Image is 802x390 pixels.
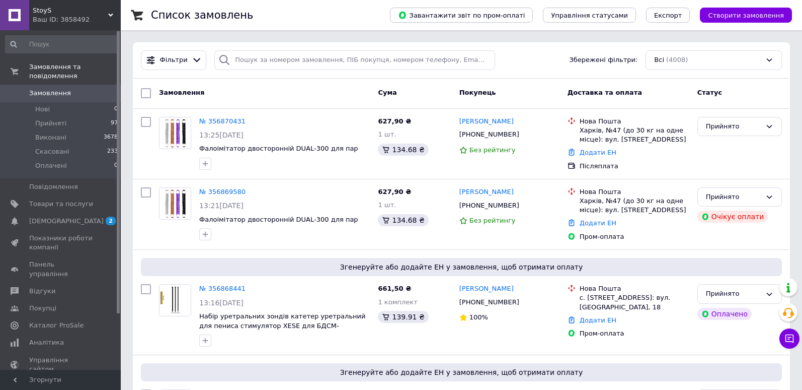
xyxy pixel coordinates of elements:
[199,202,244,210] span: 13:21[DATE]
[469,146,516,154] span: Без рейтингу
[378,214,428,226] div: 134.68 ₴
[469,313,488,321] span: 100%
[378,117,411,125] span: 627,90 ₴
[35,119,66,128] span: Прийняті
[159,117,191,149] a: Фото товару
[114,161,118,170] span: 0
[580,126,689,144] div: Харків, №47 (до 30 кг на одне місце): вул. [STREET_ADDRESS]
[706,192,761,203] div: Прийнято
[33,6,108,15] span: StoyS
[378,285,411,292] span: 661,50 ₴
[580,293,689,311] div: с. [STREET_ADDRESS]: вул. [GEOGRAPHIC_DATA], 18
[160,55,188,65] span: Фільтри
[646,8,690,23] button: Експорт
[199,312,365,339] a: Набір уретральних зондів катетер уретральний для пениса стимулятор XESE для БДСМ-[PERSON_NAME] 3 шт
[378,298,417,306] span: 1 комплект
[35,147,69,156] span: Скасовані
[459,117,514,126] a: [PERSON_NAME]
[666,56,688,63] span: (4008)
[29,62,121,81] span: Замовлення та повідомлення
[159,187,191,220] a: Фото товару
[29,234,93,252] span: Показники роботи компанії
[654,12,682,19] span: Експорт
[29,89,71,98] span: Замовлення
[29,260,93,278] span: Панель управління
[654,55,664,65] span: Всі
[35,105,50,114] span: Нові
[104,133,118,142] span: 3678
[580,284,689,293] div: Нова Пошта
[697,89,723,96] span: Статус
[5,35,119,53] input: Пошук
[145,262,778,272] span: Згенеруйте або додайте ЕН у замовлення, щоб отримати оплату
[378,311,428,323] div: 139.91 ₴
[107,147,118,156] span: 233
[580,219,616,227] a: Додати ЕН
[199,145,358,152] a: Фалоімітатор двосторонній DUAL-300 для пар
[706,121,761,132] div: Прийнято
[378,188,411,196] span: 627,90 ₴
[580,117,689,126] div: Нова Пошта
[35,133,66,142] span: Виконані
[459,187,514,197] a: [PERSON_NAME]
[199,299,244,307] span: 13:16[DATE]
[580,162,689,171] div: Післяплата
[106,217,116,225] span: 2
[459,89,496,96] span: Покупець
[708,12,784,19] span: Створити замовлення
[706,289,761,299] div: Прийнято
[580,232,689,241] div: Пром-оплата
[29,287,55,296] span: Відгуки
[199,285,246,292] a: № 356868441
[29,182,78,191] span: Повідомлення
[199,131,244,139] span: 13:25[DATE]
[214,50,495,70] input: Пошук за номером замовлення, ПІБ покупця, номером телефону, Email, номером накладної
[690,11,792,19] a: Створити замовлення
[199,216,358,223] a: Фалоімітатор двосторонній DUAL-300 для пар
[457,128,521,141] div: [PHONE_NUMBER]
[779,329,799,349] button: Чат з покупцем
[580,197,689,215] div: Харків, №47 (до 30 кг на одне місце): вул. [STREET_ADDRESS]
[111,119,118,128] span: 97
[29,356,93,374] span: Управління сайтом
[35,161,67,170] span: Оплачені
[700,8,792,23] button: Створити замовлення
[580,149,616,156] a: Додати ЕН
[457,199,521,212] div: [PHONE_NUMBER]
[569,55,637,65] span: Збережені фільтри:
[378,144,428,156] div: 134.68 ₴
[159,188,191,219] img: Фото товару
[378,201,396,209] span: 1 шт.
[29,304,56,313] span: Покупці
[543,8,636,23] button: Управління статусами
[378,89,396,96] span: Cума
[151,9,253,21] h1: Список замовлень
[159,284,191,316] a: Фото товару
[580,329,689,338] div: Пром-оплата
[390,8,533,23] button: Завантажити звіт по пром-оплаті
[457,296,521,309] div: [PHONE_NUMBER]
[551,12,628,19] span: Управління статусами
[697,211,768,223] div: Очікує оплати
[469,217,516,224] span: Без рейтингу
[199,117,246,125] a: № 356870431
[580,187,689,197] div: Нова Пошта
[398,11,525,20] span: Завантажити звіт по пром-оплаті
[159,89,204,96] span: Замовлення
[378,131,396,138] span: 1 шт.
[33,15,121,24] div: Ваш ID: 3858492
[29,338,64,347] span: Аналітика
[697,308,752,320] div: Оплачено
[145,367,778,377] span: Згенеруйте або додайте ЕН у замовлення, щоб отримати оплату
[199,188,246,196] a: № 356869580
[159,117,191,149] img: Фото товару
[114,105,118,114] span: 0
[580,316,616,324] a: Додати ЕН
[159,285,191,316] img: Фото товару
[568,89,642,96] span: Доставка та оплата
[459,284,514,294] a: [PERSON_NAME]
[29,321,84,330] span: Каталог ProSale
